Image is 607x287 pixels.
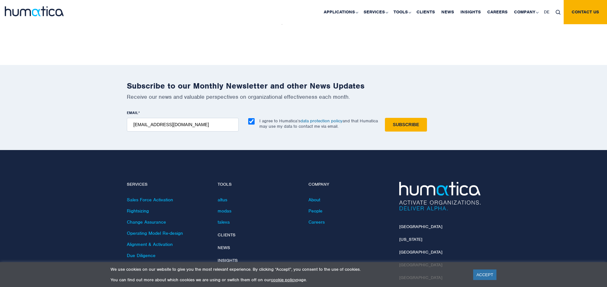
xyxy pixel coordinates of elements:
[111,277,465,283] p: You can find out more about which cookies we are using or switch them off on our page.
[385,118,427,132] input: Subscribe
[259,118,378,129] p: I agree to Humatica’s and that Humatica may use my data to contact me via email.
[399,224,442,229] a: [GEOGRAPHIC_DATA]
[308,197,320,203] a: About
[308,219,325,225] a: Careers
[473,269,496,280] a: ACCEPT
[308,182,390,187] h4: Company
[300,118,343,124] a: data protection policy
[127,253,155,258] a: Due Diligence
[111,267,465,272] p: We use cookies on our website to give you the most relevant experience. By clicking “Accept”, you...
[127,110,138,115] span: EMAIL
[399,249,442,255] a: [GEOGRAPHIC_DATA]
[5,6,64,16] img: logo
[556,10,560,15] img: search_icon
[127,208,149,214] a: Rightsizing
[127,241,173,247] a: Alignment & Activation
[218,258,238,263] a: Insights
[218,245,230,250] a: News
[127,230,183,236] a: Operating Model Re-design
[218,219,230,225] a: taleva
[127,93,481,100] p: Receive our news and valuable perspectives on organizational effectiveness each month.
[127,197,173,203] a: Sales Force Activation
[399,237,422,242] a: [US_STATE]
[218,197,227,203] a: altus
[127,118,239,132] input: name@company.com
[248,118,255,125] input: I agree to Humatica’sdata protection policyand that Humatica may use my data to contact me via em...
[127,182,208,187] h4: Services
[544,9,549,15] span: DE
[218,232,235,238] a: Clients
[127,219,166,225] a: Change Assurance
[127,81,481,91] h2: Subscribe to our Monthly Newsletter and other News Updates
[271,277,296,283] a: cookie policy
[399,182,481,211] img: Humatica
[308,208,322,214] a: People
[218,182,299,187] h4: Tools
[218,208,231,214] a: modas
